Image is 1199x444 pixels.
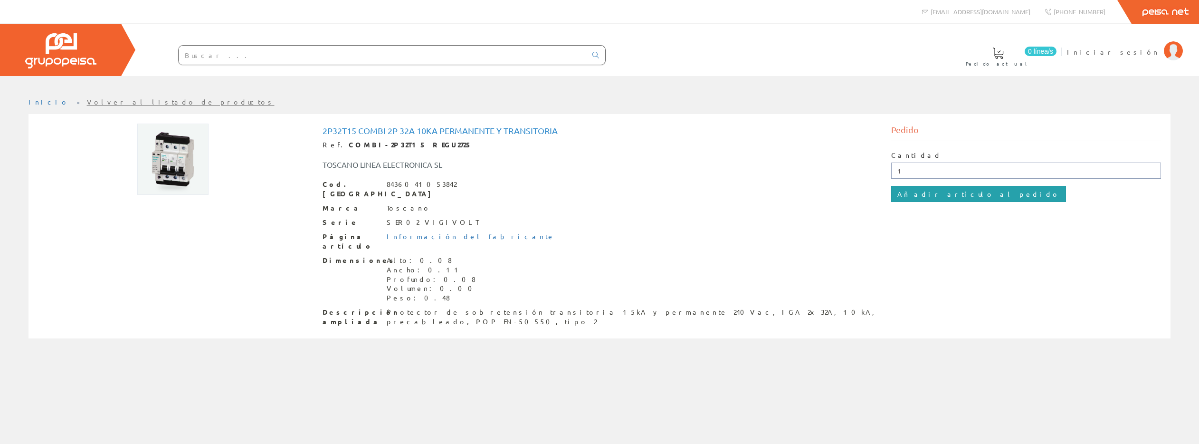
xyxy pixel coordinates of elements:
[891,124,1161,141] div: Pedido
[891,186,1066,202] input: Añadir artículo al pedido
[29,97,69,106] a: Inicio
[323,203,380,213] span: Marca
[323,126,877,135] h1: 2P32T15 Combi 2p 32a 10ka permanente y transitoria
[387,232,555,241] a: Información del fabricante
[387,284,478,293] div: Volumen: 0.00
[323,232,380,251] span: Página artículo
[323,140,877,150] div: Ref.
[966,59,1030,68] span: Pedido actual
[387,218,478,227] div: SER02 VIGIVOLT
[387,265,478,275] div: Ancho: 0.11
[387,180,457,189] div: 8436041053842
[1067,39,1183,48] a: Iniciar sesión
[137,124,209,195] img: Foto artículo 2P32T15 Combi 2p 32a 10ka permanente y transitoria (150x150)
[387,293,478,303] div: Peso: 0.48
[1025,47,1056,56] span: 0 línea/s
[323,218,380,227] span: Serie
[25,33,96,68] img: Grupo Peisa
[387,256,478,265] div: Alto: 0.08
[349,140,472,149] strong: COMBI-2P32T15 REGU2725
[1067,47,1159,57] span: Iniciar sesión
[931,8,1030,16] span: [EMAIL_ADDRESS][DOMAIN_NAME]
[179,46,587,65] input: Buscar ...
[387,308,877,327] div: Protector de sobretensión transitoria 15kA y permanente 240Vac, IGA 2x32A, 10kA, precableado, POP...
[323,256,380,265] span: Dimensiones
[315,159,647,170] div: TOSCANO LINEA ELECTRONICA SL
[891,151,942,160] label: Cantidad
[323,308,380,327] span: Descripción ampliada
[1054,8,1105,16] span: [PHONE_NUMBER]
[387,275,478,284] div: Profundo: 0.08
[87,97,275,106] a: Volver al listado de productos
[387,203,431,213] div: Toscano
[323,180,380,199] span: Cod. [GEOGRAPHIC_DATA]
